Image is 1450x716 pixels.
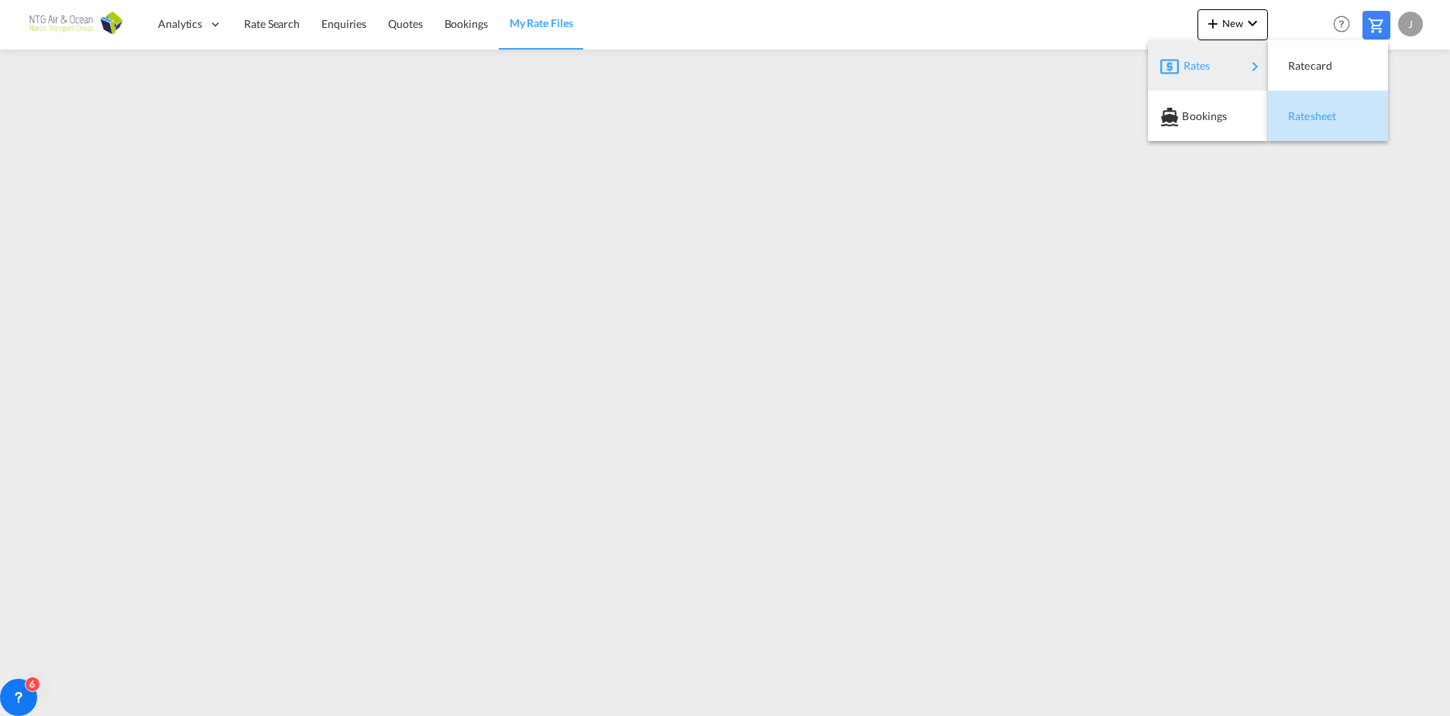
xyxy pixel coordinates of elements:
span: Rates [1184,50,1202,81]
md-icon: icon-chevron-right [1246,57,1264,76]
div: Bookings [1160,97,1256,136]
span: Ratecard [1288,50,1305,81]
div: Ratesheet [1280,97,1376,136]
button: Bookings [1148,91,1268,141]
span: Ratesheet [1288,101,1305,132]
div: Ratecard [1280,46,1376,85]
span: Bookings [1182,101,1199,132]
